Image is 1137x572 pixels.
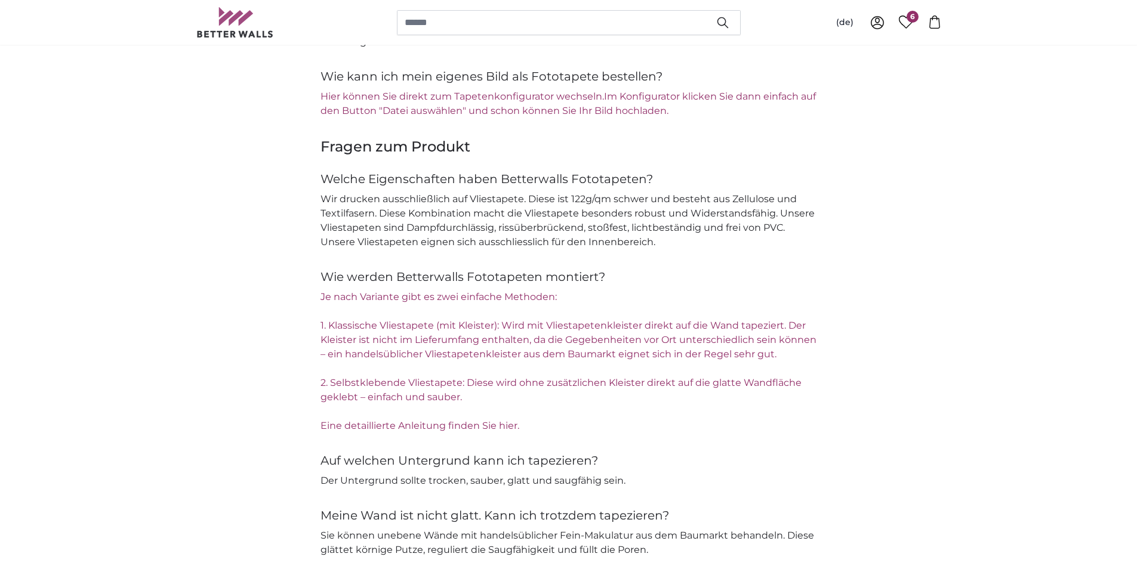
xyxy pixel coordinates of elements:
h4: Wie werden Betterwalls Fototapeten montiert? [321,268,817,285]
img: Betterwalls [196,7,274,38]
a: Hier können Sie direkt zum Tapetenkonfigurator wechseln. [321,91,604,102]
h3: Fragen zum Produkt [321,137,817,156]
h4: Wie kann ich mein eigenes Bild als Fototapete bestellen? [321,68,817,85]
span: 6 [907,11,919,23]
a: Im Konfigurator klicken Sie dann einfach auf den Button "Datei auswählen" und schon können Sie Ih... [321,91,816,116]
h4: Welche Eigenschaften haben Betterwalls Fototapeten? [321,171,817,187]
a: Eine detaillierte Anleitung finden Sie hier. [321,420,519,431]
p: Der Untergrund sollte trocken, sauber, glatt und saugfähig sein. [321,474,817,488]
a: Je nach Variante gibt es zwei einfache Methoden: 1. Klassische Vliestapete (mit Kleister): Wird m... [321,291,816,403]
p: Sie können unebene Wände mit handelsüblicher Fein-Makulatur aus dem Baumarkt behandeln. Diese glä... [321,528,817,557]
h4: Meine Wand ist nicht glatt. Kann ich trotzdem tapezieren? [321,507,817,524]
button: (de) [827,12,863,33]
h4: Auf welchen Untergrund kann ich tapezieren? [321,452,817,469]
p: Wir drucken ausschließlich auf Vliestapete. Diese ist 122g/qm schwer und besteht aus Zellulose un... [321,192,817,249]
